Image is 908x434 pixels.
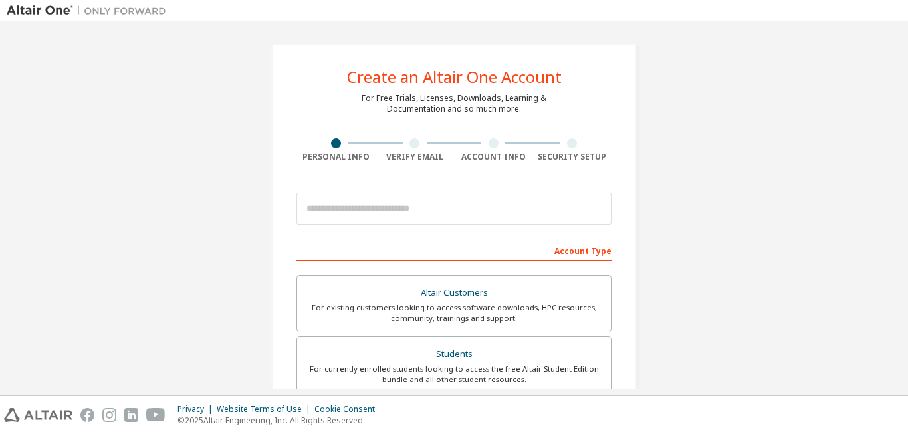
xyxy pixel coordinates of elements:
[314,404,383,415] div: Cookie Consent
[347,69,562,85] div: Create an Altair One Account
[217,404,314,415] div: Website Terms of Use
[362,93,546,114] div: For Free Trials, Licenses, Downloads, Learning & Documentation and so much more.
[177,404,217,415] div: Privacy
[102,408,116,422] img: instagram.svg
[146,408,166,422] img: youtube.svg
[296,152,376,162] div: Personal Info
[305,345,603,364] div: Students
[296,239,612,261] div: Account Type
[7,4,173,17] img: Altair One
[305,284,603,302] div: Altair Customers
[4,408,72,422] img: altair_logo.svg
[80,408,94,422] img: facebook.svg
[124,408,138,422] img: linkedin.svg
[533,152,612,162] div: Security Setup
[177,415,383,426] p: © 2025 Altair Engineering, Inc. All Rights Reserved.
[305,364,603,385] div: For currently enrolled students looking to access the free Altair Student Edition bundle and all ...
[376,152,455,162] div: Verify Email
[454,152,533,162] div: Account Info
[305,302,603,324] div: For existing customers looking to access software downloads, HPC resources, community, trainings ...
